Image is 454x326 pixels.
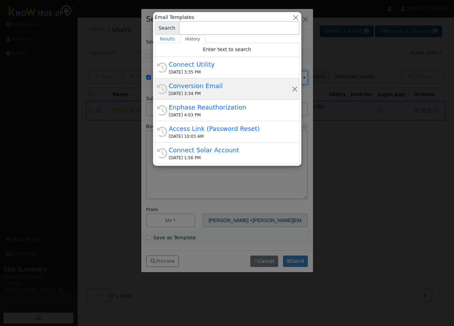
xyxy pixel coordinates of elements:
div: [DATE] 1:56 PM [169,155,292,161]
i: History [157,105,167,116]
div: [DATE] 3:34 PM [169,90,292,97]
i: History [157,127,167,137]
button: Remove this history [291,85,298,93]
div: Enphase Reauthorization [169,103,292,112]
span: Search [155,21,179,35]
div: Connect Utility [169,60,292,69]
div: [DATE] 4:03 PM [169,112,292,118]
div: [DATE] 10:03 AM [169,133,292,140]
i: History [157,63,167,73]
span: Enter text to search [203,47,251,52]
div: Access Link (Password Reset) [169,124,292,133]
a: History [180,35,205,43]
i: History [157,148,167,159]
span: Email Templates [155,14,194,21]
a: Results [155,35,180,43]
div: Connect Solar Account [169,145,292,155]
div: [DATE] 3:35 PM [169,69,292,75]
i: History [157,84,167,94]
div: Conversion Email [169,81,292,90]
